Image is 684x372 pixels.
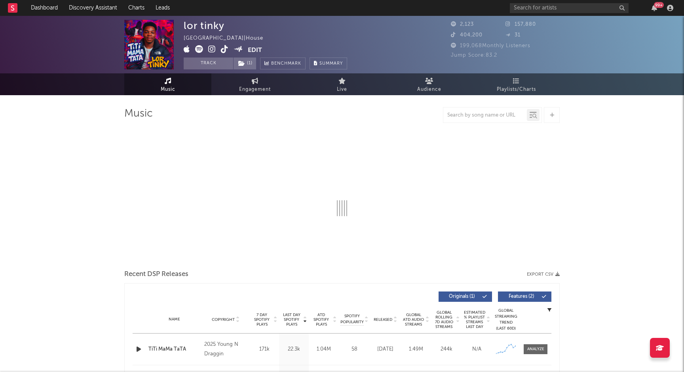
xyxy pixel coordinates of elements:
div: Name [148,316,200,322]
span: Copyright [212,317,235,322]
span: Released [374,317,392,322]
button: Features(2) [498,291,551,302]
button: Originals(1) [439,291,492,302]
span: Global Rolling 7D Audio Streams [433,310,455,329]
span: Spotify Popularity [340,313,364,325]
span: Recent DSP Releases [124,270,188,279]
a: Playlists/Charts [473,73,560,95]
button: Track [184,58,233,69]
span: Global ATD Audio Streams [403,313,424,327]
span: ( 1 ) [233,58,256,69]
span: Summary [319,61,343,66]
div: 58 [340,345,368,353]
span: 31 [505,33,521,38]
span: 404,200 [451,33,483,38]
div: Global Streaming Trend (Last 60D) [494,308,518,332]
span: 199,068 Monthly Listeners [451,43,530,48]
span: 2,123 [451,22,474,27]
div: 1.04M [311,345,336,353]
input: Search for artists [510,3,629,13]
input: Search by song name or URL [443,112,527,119]
span: Jump Score: 83.2 [451,53,497,58]
span: Music [161,85,175,94]
span: Benchmark [271,59,301,69]
span: Audience [417,85,441,94]
span: ATD Spotify Plays [311,313,332,327]
span: Playlists/Charts [497,85,536,94]
div: 1.49M [403,345,429,353]
div: 244k [433,345,460,353]
div: 2025 Young N Draggin [204,340,247,359]
button: Summary [310,58,347,69]
a: Engagement [211,73,298,95]
div: N/A [464,345,490,353]
span: Live [337,85,347,94]
div: 99 + [654,2,664,8]
a: TiTi MaMa TaTA [148,345,200,353]
div: [GEOGRAPHIC_DATA] | House [184,34,272,43]
div: lor tinky [184,20,224,31]
span: Estimated % Playlist Streams Last Day [464,310,485,329]
div: 171k [251,345,277,353]
a: Music [124,73,211,95]
span: 157,880 [505,22,536,27]
a: Benchmark [260,58,306,69]
div: [DATE] [372,345,399,353]
span: Last Day Spotify Plays [281,313,302,327]
span: 7 Day Spotify Plays [251,313,272,327]
span: Features ( 2 ) [503,294,540,299]
a: Audience [386,73,473,95]
div: 22.3k [281,345,307,353]
span: Engagement [239,85,271,94]
button: Edit [248,45,262,55]
button: (1) [234,58,256,69]
span: Originals ( 1 ) [444,294,480,299]
a: Live [298,73,386,95]
button: 99+ [652,5,657,11]
button: Export CSV [527,272,560,277]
